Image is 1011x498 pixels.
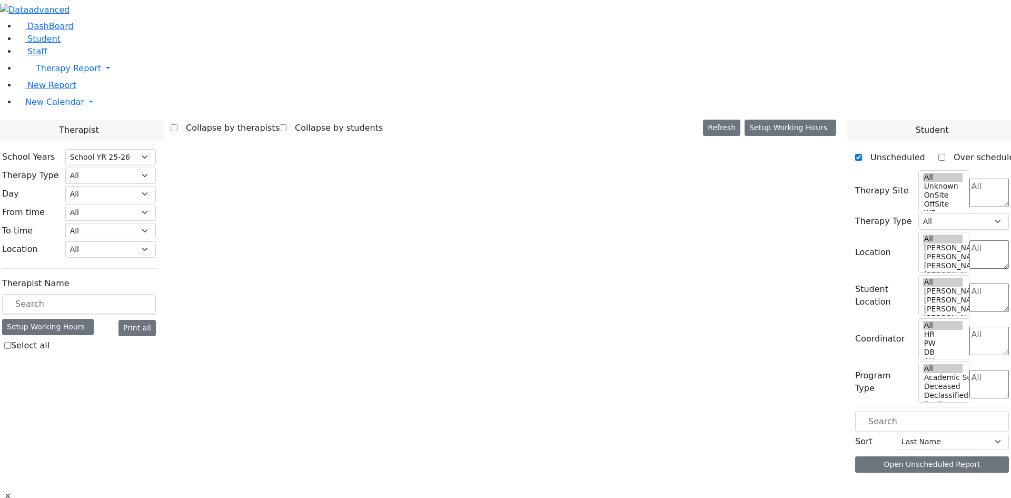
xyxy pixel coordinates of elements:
[862,149,925,166] label: Unscheduled
[923,357,963,366] option: AH
[923,382,963,391] option: Deceased
[969,327,1009,355] textarea: Search
[286,120,383,136] label: Collapse by students
[2,319,94,335] div: Setup Working Hours
[923,209,963,218] option: WP
[923,330,963,339] option: HR
[855,412,1009,432] input: Search
[923,243,963,252] option: [PERSON_NAME] 5
[923,261,963,270] option: [PERSON_NAME] 3
[923,373,963,382] option: Academic Support
[17,21,74,31] a: DashBoard
[177,120,280,136] label: Collapse by therapists
[855,283,912,308] label: Student Location
[969,179,1009,207] textarea: Search
[27,21,74,31] span: DashBoard
[923,348,963,357] option: DB
[2,243,38,256] label: Location
[27,34,61,44] span: Student
[923,305,963,314] option: [PERSON_NAME] 3
[923,296,963,305] option: [PERSON_NAME] 4
[923,321,963,330] option: All
[915,124,948,136] span: Student
[923,314,963,323] option: [PERSON_NAME] 2
[923,339,963,348] option: PW
[923,391,963,400] option: Declassified
[855,184,909,197] label: Therapy Site
[11,339,49,352] label: Select all
[17,92,1011,113] a: New Calendar
[923,173,963,182] option: All
[2,294,156,314] input: Search
[118,320,156,336] button: Print all
[855,435,873,448] label: Sort
[923,400,963,409] option: Declines
[703,120,740,136] button: Refresh
[923,182,963,191] option: Unknown
[27,46,47,56] span: Staff
[923,287,963,296] option: [PERSON_NAME] 5
[855,215,912,228] label: Therapy Type
[745,120,836,136] button: Setup Working Hours
[2,151,55,163] label: School Years
[923,252,963,261] option: [PERSON_NAME] 4
[923,235,963,243] option: All
[2,188,19,200] label: Day
[969,240,1009,269] textarea: Search
[855,333,905,345] label: Coordinator
[2,224,33,237] label: To time
[17,46,47,56] a: Staff
[923,270,963,279] option: [PERSON_NAME] 2
[25,97,84,107] span: New Calendar
[969,370,1009,398] textarea: Search
[2,169,59,182] label: Therapy Type
[969,284,1009,312] textarea: Search
[2,277,70,290] label: Therapist Name
[2,206,45,219] label: From time
[923,364,963,373] option: All
[923,200,963,209] option: OffSite
[17,58,1011,79] a: Therapy Report
[923,191,963,200] option: OnSite
[17,34,61,44] a: Student
[923,278,963,287] option: All
[855,369,912,395] label: Program Type
[17,80,76,90] a: New Report
[36,63,101,73] span: Therapy Report
[855,456,1009,473] button: Open Unscheduled Report
[855,246,891,259] label: Location
[27,80,76,90] span: New Report
[59,124,98,136] span: Therapist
